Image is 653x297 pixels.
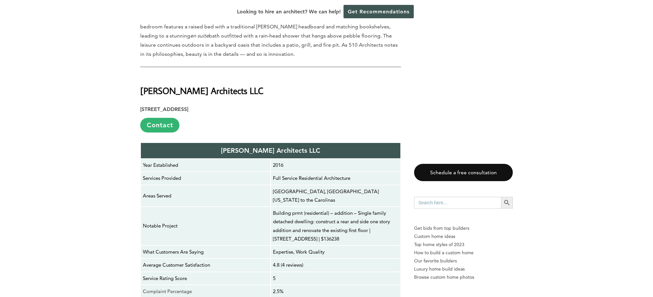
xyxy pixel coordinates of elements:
[273,174,398,182] p: Full Service Residential Architecture
[414,241,513,249] a: Top home styles of 2023
[273,248,398,256] p: Expertise, Work Quality
[414,224,513,232] p: Get bids from top builders
[414,273,513,281] a: Browse custom home photos
[414,232,513,241] a: Custom home ideas
[273,261,398,269] p: 4.8 (4 reviews)
[414,249,513,257] a: How to build a custom home
[143,161,268,169] p: Year Established
[143,287,268,296] p: Complaint Percentage
[143,222,268,230] p: Notable Project
[273,161,398,169] p: 2016
[273,287,398,296] p: 2.5%
[143,248,268,256] p: What Customers Are Saying
[143,261,268,269] p: Average Customer Satisfaction
[273,274,398,283] p: 5
[140,106,188,112] strong: [STREET_ADDRESS]
[140,85,263,96] strong: [PERSON_NAME] Architects LLC
[503,199,511,206] svg: Search
[273,187,398,205] p: [GEOGRAPHIC_DATA], [GEOGRAPHIC_DATA][US_STATE] to the Carolinas
[190,33,209,39] em: en suite
[143,174,268,182] p: Services Provided
[414,164,513,181] a: Schedule a free consultation
[343,5,414,18] a: Get Recommendations
[414,265,513,273] a: Luxury home build ideas
[140,118,179,133] a: Contact
[414,197,501,209] input: Search here...
[414,257,513,265] a: Our favorite builders
[221,147,320,154] strong: [PERSON_NAME] Architects LLC
[143,274,268,283] p: Service Rating Score
[273,209,398,243] p: Building prmt (residential) – addition – Single family detached dwelling: construct a rear and si...
[143,192,268,200] p: Areas Served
